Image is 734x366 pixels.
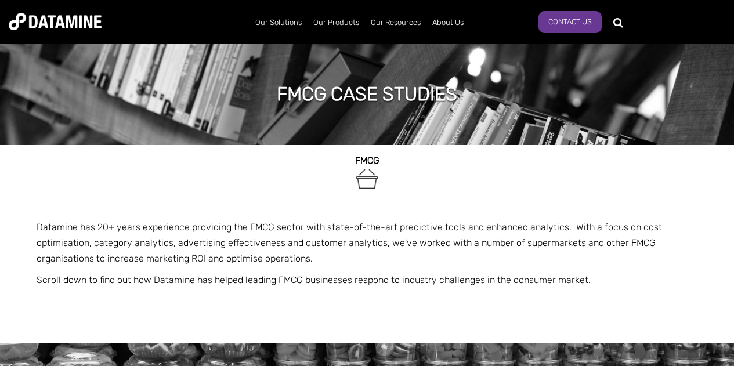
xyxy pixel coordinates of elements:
[354,166,380,192] img: FMCG-1
[365,8,426,38] a: Our Resources
[37,272,698,288] p: Scroll down to find out how Datamine has helped leading FMCG businesses respond to industry chall...
[9,13,102,30] img: Datamine
[37,219,698,267] p: Datamine has 20+ years experience providing the FMCG sector with state-of-the-art predictive tool...
[277,81,457,107] h1: FMCG case studies
[426,8,469,38] a: About Us
[308,8,365,38] a: Our Products
[250,8,308,38] a: Our Solutions
[37,155,698,166] h2: FMCG
[538,11,602,33] a: Contact us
